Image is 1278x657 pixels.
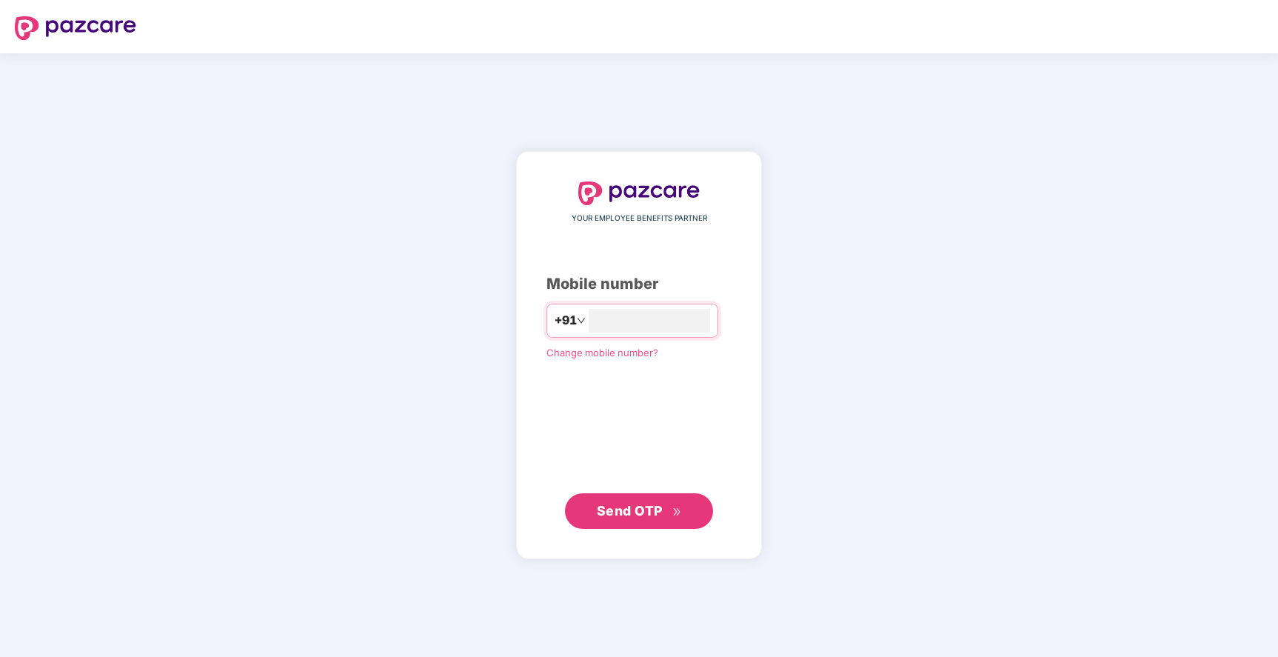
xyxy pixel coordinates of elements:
span: +91 [555,311,577,330]
button: Send OTPdouble-right [565,493,713,529]
span: down [577,316,586,325]
div: Mobile number [546,273,732,296]
span: Send OTP [597,503,663,518]
img: logo [15,16,136,40]
span: YOUR EMPLOYEE BENEFITS PARTNER [572,213,707,224]
a: Change mobile number? [546,347,658,358]
span: double-right [672,507,682,517]
img: logo [578,181,700,205]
